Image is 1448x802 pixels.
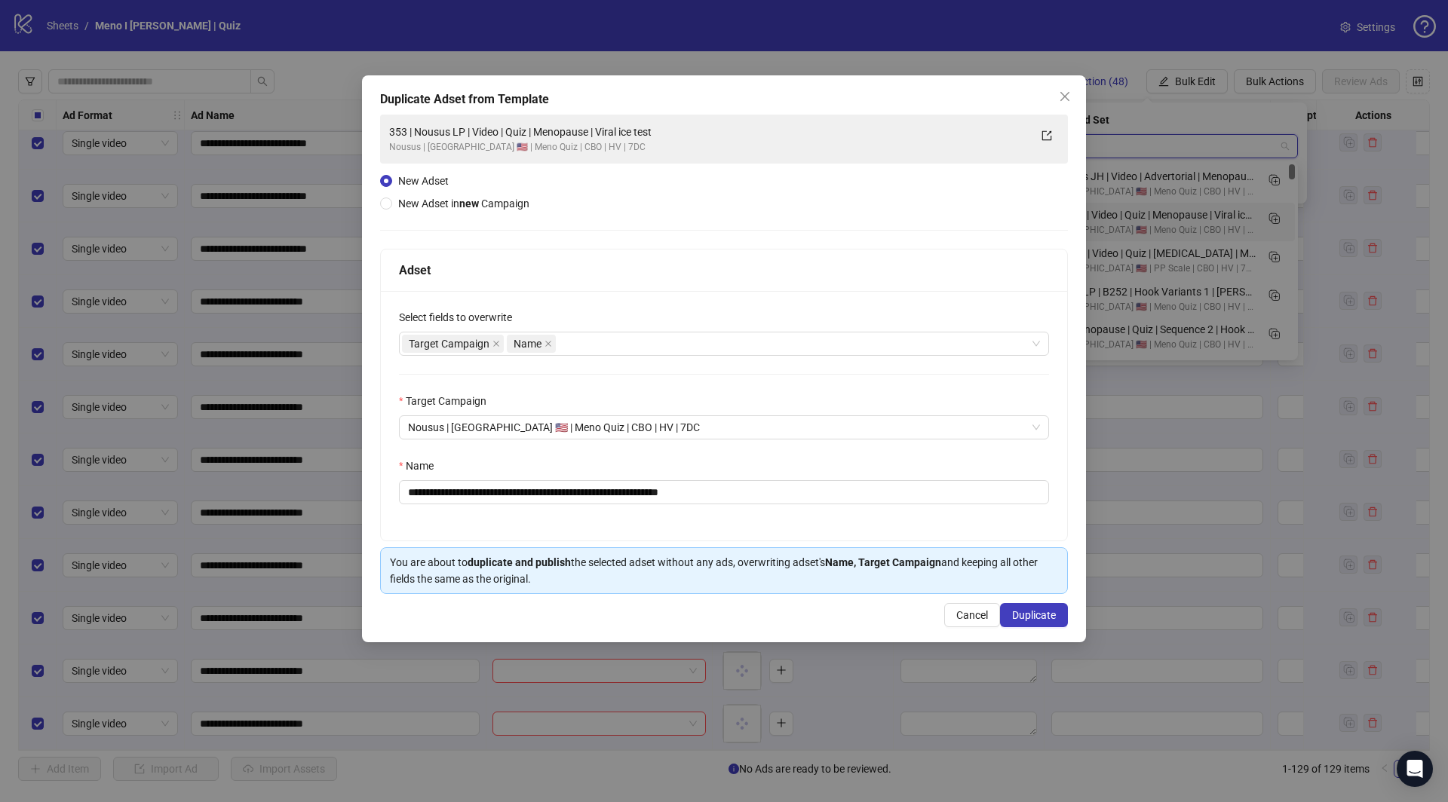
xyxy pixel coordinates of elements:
[956,609,988,621] span: Cancel
[507,335,556,353] span: Name
[399,480,1049,504] input: Name
[399,309,522,326] label: Select fields to overwrite
[408,416,1040,439] span: Nousus | USA 🇺🇸 | Meno Quiz | CBO | HV | 7DC
[514,335,541,352] span: Name
[545,340,552,347] span: close
[398,197,529,210] span: New Adset in Campaign
[399,393,496,409] label: Target Campaign
[389,140,1029,155] div: Nousus | [GEOGRAPHIC_DATA] 🇺🇸 | Meno Quiz | CBO | HV | 7DC
[1012,609,1056,621] span: Duplicate
[459,197,479,210] strong: new
[390,554,1058,587] div: You are about to the selected adset without any ads, overwriting adset's and keeping all other fi...
[1053,84,1077,109] button: Close
[399,261,1049,280] div: Adset
[1397,751,1433,787] div: Open Intercom Messenger
[398,175,449,187] span: New Adset
[1042,130,1052,141] span: export
[1000,603,1068,627] button: Duplicate
[399,458,443,474] label: Name
[380,90,1068,109] div: Duplicate Adset from Template
[402,335,504,353] span: Target Campaign
[389,124,1029,140] div: 353 | Nousus LP | Video | Quiz | Menopause | Viral ice test
[409,335,489,352] span: Target Campaign
[492,340,500,347] span: close
[468,556,571,568] strong: duplicate and publish
[1059,90,1071,103] span: close
[825,556,941,568] strong: Name, Target Campaign
[944,603,1000,627] button: Cancel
